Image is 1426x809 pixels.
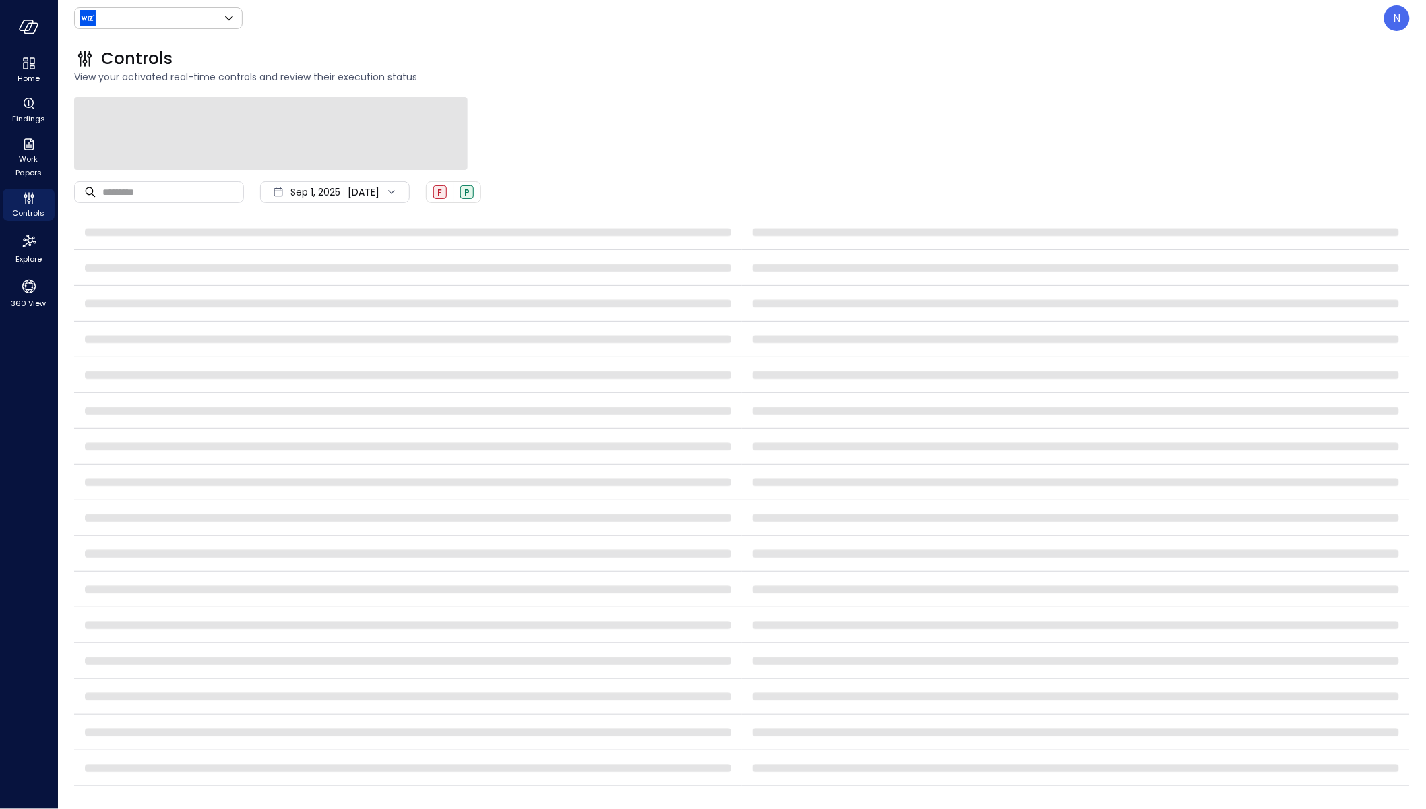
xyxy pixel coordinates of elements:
[3,275,55,311] div: 360 View
[290,185,340,200] span: Sep 1, 2025
[8,152,49,179] span: Work Papers
[438,187,443,198] span: F
[101,48,173,69] span: Controls
[3,94,55,127] div: Findings
[433,185,447,199] div: Failed
[3,229,55,267] div: Explore
[18,71,40,85] span: Home
[80,10,96,26] img: Icon
[1384,5,1410,31] div: Noy Vadai
[12,112,45,125] span: Findings
[3,54,55,86] div: Home
[74,69,1410,84] span: View your activated real-time controls and review their execution status
[1394,10,1401,26] p: N
[3,189,55,221] div: Controls
[11,297,46,310] span: 360 View
[464,187,470,198] span: P
[15,252,42,266] span: Explore
[460,185,474,199] div: Passed
[3,135,55,181] div: Work Papers
[13,206,45,220] span: Controls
